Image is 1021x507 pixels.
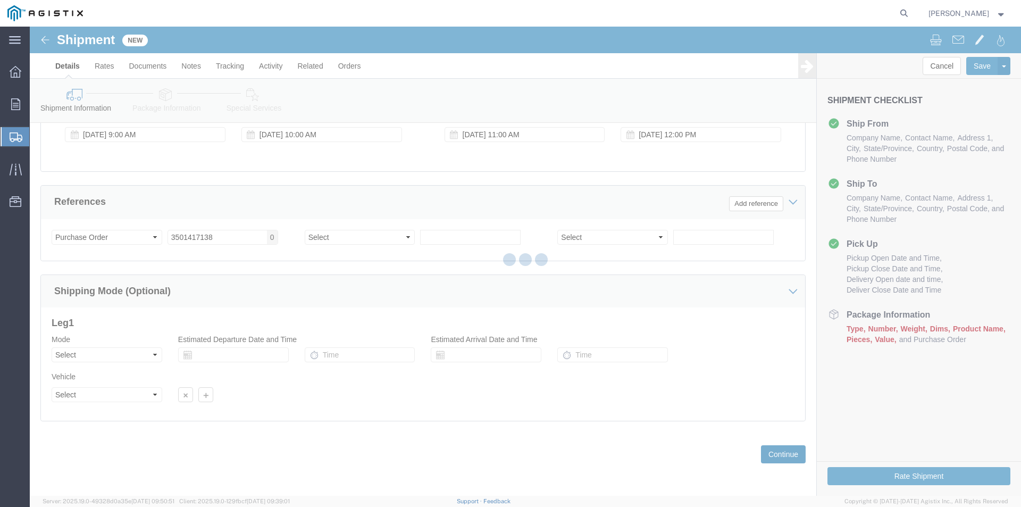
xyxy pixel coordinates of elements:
[844,497,1008,506] span: Copyright © [DATE]-[DATE] Agistix Inc., All Rights Reserved
[928,7,989,19] span: Davey Parker
[928,7,1007,20] button: [PERSON_NAME]
[483,498,510,504] a: Feedback
[247,498,290,504] span: [DATE] 09:39:01
[43,498,174,504] span: Server: 2025.19.0-49328d0a35e
[179,498,290,504] span: Client: 2025.19.0-129fbcf
[457,498,483,504] a: Support
[7,5,83,21] img: logo
[131,498,174,504] span: [DATE] 09:50:51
